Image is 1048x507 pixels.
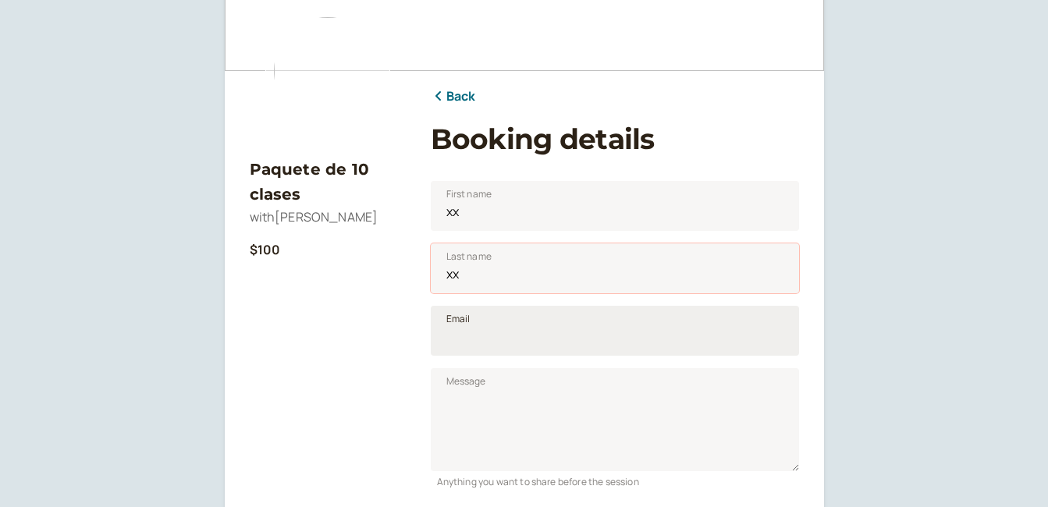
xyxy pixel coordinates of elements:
input: Email [431,306,799,356]
span: Email [446,311,471,327]
h3: Paquete de 10 clases [250,157,406,207]
b: $100 [250,241,281,258]
a: Back [431,87,476,107]
span: with [PERSON_NAME] [250,208,378,225]
span: Last name [446,249,492,264]
div: Anything you want to share before the session [431,471,799,489]
input: Last name [431,243,799,293]
span: First name [446,186,492,202]
span: Message [446,374,486,389]
h1: Booking details [431,122,799,156]
textarea: Message [431,368,799,471]
input: First name [431,181,799,231]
